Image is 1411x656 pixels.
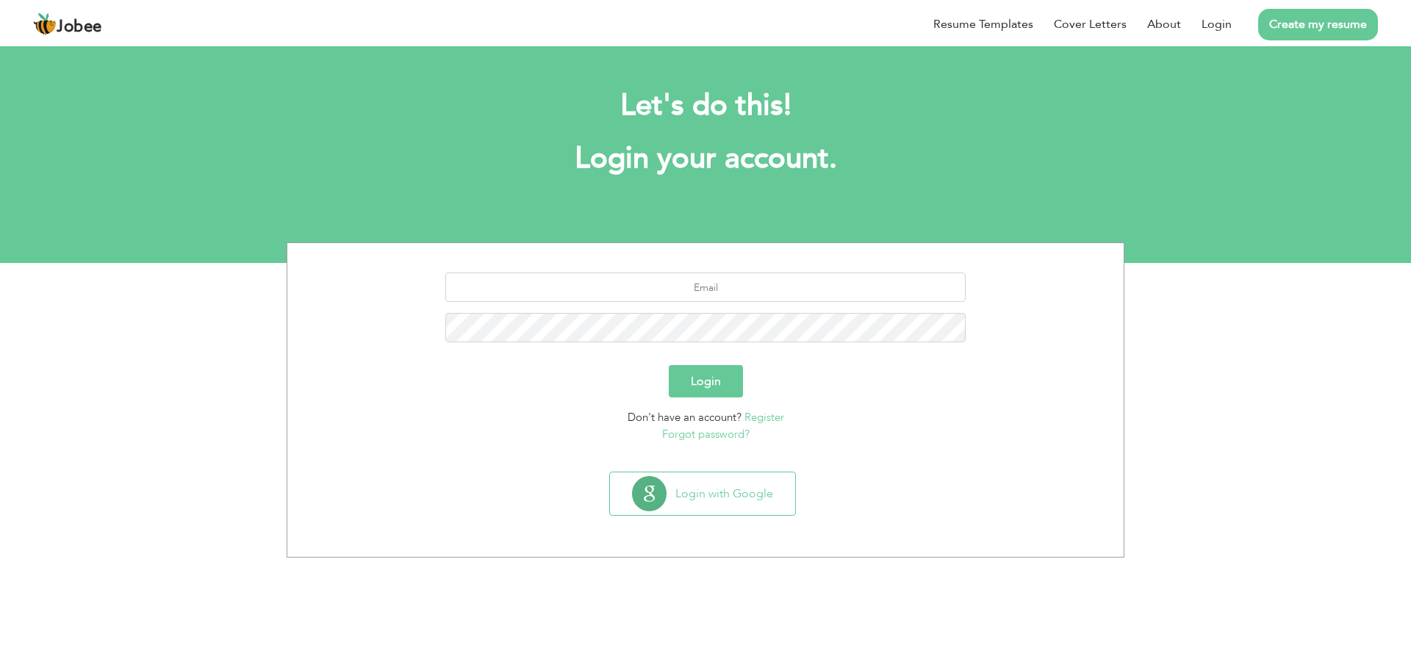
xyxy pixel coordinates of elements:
a: Cover Letters [1054,15,1127,33]
a: About [1147,15,1181,33]
a: Register [744,410,784,425]
a: Create my resume [1258,9,1378,40]
a: Forgot password? [662,427,750,441]
h1: Login your account. [309,140,1102,178]
a: Login [1202,15,1232,33]
span: Don't have an account? [628,410,742,425]
a: Jobee [33,12,102,36]
input: Email [445,273,966,302]
button: Login with Google [610,472,795,515]
img: jobee.io [33,12,57,36]
span: Jobee [57,19,102,35]
a: Resume Templates [933,15,1033,33]
button: Login [669,365,743,397]
h2: Let's do this! [309,87,1102,125]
